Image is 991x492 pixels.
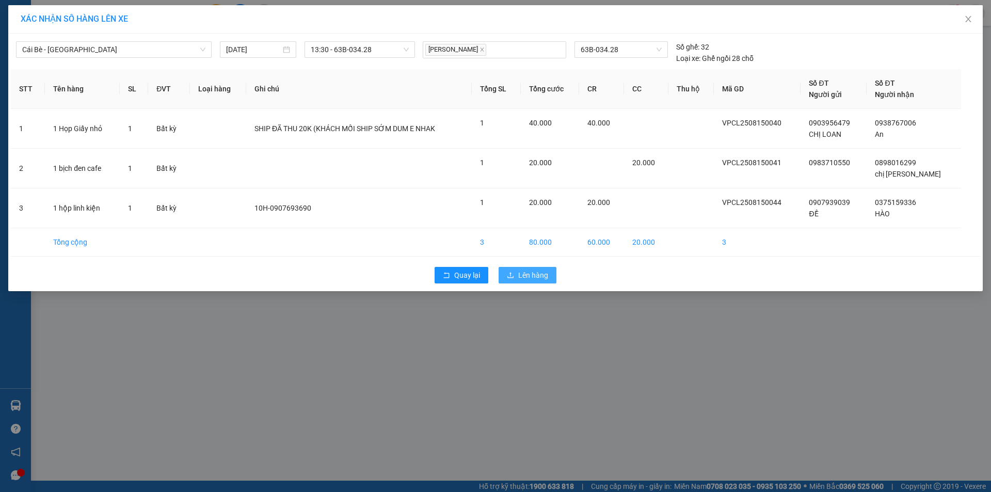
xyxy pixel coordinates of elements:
[480,158,484,167] span: 1
[9,21,81,36] div: 0977797789
[311,42,409,57] span: 13:30 - 63B-034.28
[875,119,916,127] span: 0938767006
[676,41,699,53] span: Số ghế:
[875,170,941,178] span: chị [PERSON_NAME]
[8,67,83,79] div: 40.000
[579,228,624,257] td: 60.000
[435,267,488,283] button: rollbackQuay lại
[472,228,521,257] td: 3
[254,204,311,212] span: 10H-0907693690
[88,46,193,60] div: 0764539591
[809,90,842,99] span: Người gửi
[128,204,132,212] span: 1
[479,47,485,52] span: close
[148,109,190,149] td: Bất kỳ
[22,42,205,57] span: Cái Bè - Sài Gòn
[88,10,113,21] span: Nhận:
[499,267,556,283] button: uploadLên hàng
[722,119,781,127] span: VPCL2508150040
[45,109,120,149] td: 1 Họp Giấy nhỏ
[722,198,781,207] span: VPCL2508150044
[579,69,624,109] th: CR
[11,69,45,109] th: STT
[454,269,480,281] span: Quay lại
[246,69,472,109] th: Ghi chú
[809,198,850,207] span: 0907939039
[45,228,120,257] td: Tổng cộng
[128,124,132,133] span: 1
[529,198,552,207] span: 20.000
[11,109,45,149] td: 1
[443,272,450,280] span: rollback
[529,158,552,167] span: 20.000
[954,5,983,34] button: Close
[875,90,914,99] span: Người nhận
[226,44,281,55] input: 15/08/2025
[521,228,579,257] td: 80.000
[875,158,916,167] span: 0898016299
[809,158,850,167] span: 0983710550
[148,69,190,109] th: ĐVT
[809,79,828,87] span: Số ĐT
[581,42,661,57] span: 63B-034.28
[11,149,45,188] td: 2
[676,53,700,64] span: Loại xe:
[507,272,514,280] span: upload
[45,188,120,228] td: 1 hộp linh kiện
[529,119,552,127] span: 40.000
[676,53,754,64] div: Ghế ngồi 28 chỗ
[472,69,521,109] th: Tổng SL
[45,149,120,188] td: 1 bịch đen cafe
[809,119,850,127] span: 0903956479
[875,79,894,87] span: Số ĐT
[521,69,579,109] th: Tổng cước
[88,34,193,46] div: DIỄM ANH
[88,9,193,34] div: VP [GEOGRAPHIC_DATA]
[518,269,548,281] span: Lên hàng
[148,188,190,228] td: Bất kỳ
[21,14,128,24] span: XÁC NHẬN SỐ HÀNG LÊN XE
[668,69,714,109] th: Thu hộ
[624,228,669,257] td: 20.000
[624,69,669,109] th: CC
[128,164,132,172] span: 1
[714,69,801,109] th: Mã GD
[190,69,246,109] th: Loại hàng
[809,130,841,138] span: CHỊ LOAN
[425,44,486,56] span: [PERSON_NAME]
[148,149,190,188] td: Bất kỳ
[722,158,781,167] span: VPCL2508150041
[9,10,25,21] span: Gửi:
[9,9,81,21] div: VP Cai Lậy
[8,68,25,78] span: Rồi :
[875,210,890,218] span: HÀO
[875,198,916,207] span: 0375159336
[587,119,610,127] span: 40.000
[254,124,435,133] span: SHIP ĐÃ THU 20K (KHÁCH MỐI SHIP SỚM DUM E NHAK
[875,130,884,138] span: An
[632,158,655,167] span: 20.000
[964,15,972,23] span: close
[120,69,148,109] th: SL
[480,198,484,207] span: 1
[11,188,45,228] td: 3
[676,41,709,53] div: 32
[480,119,484,127] span: 1
[587,198,610,207] span: 20.000
[714,228,801,257] td: 3
[809,210,818,218] span: ĐỀ
[45,69,120,109] th: Tên hàng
